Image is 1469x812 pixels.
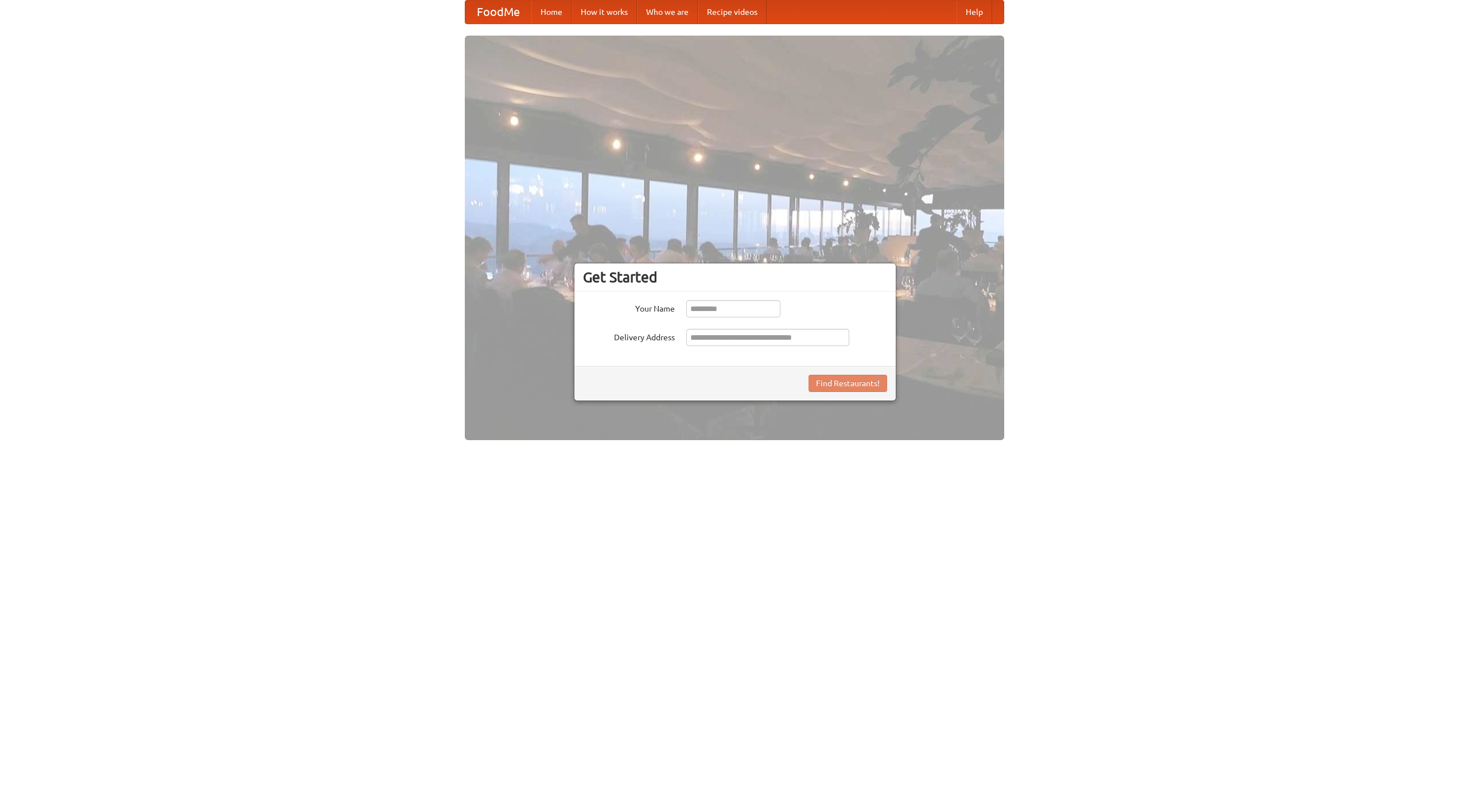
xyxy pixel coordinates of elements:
a: Who we are [637,1,698,24]
h3: Get Started [583,269,887,286]
a: Home [531,1,572,24]
label: Delivery Address [583,329,675,343]
button: Find Restaurants! [809,375,887,392]
a: FoodMe [465,1,531,24]
a: How it works [572,1,637,24]
a: Recipe videos [698,1,767,24]
label: Your Name [583,300,675,314]
a: Help [957,1,992,24]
